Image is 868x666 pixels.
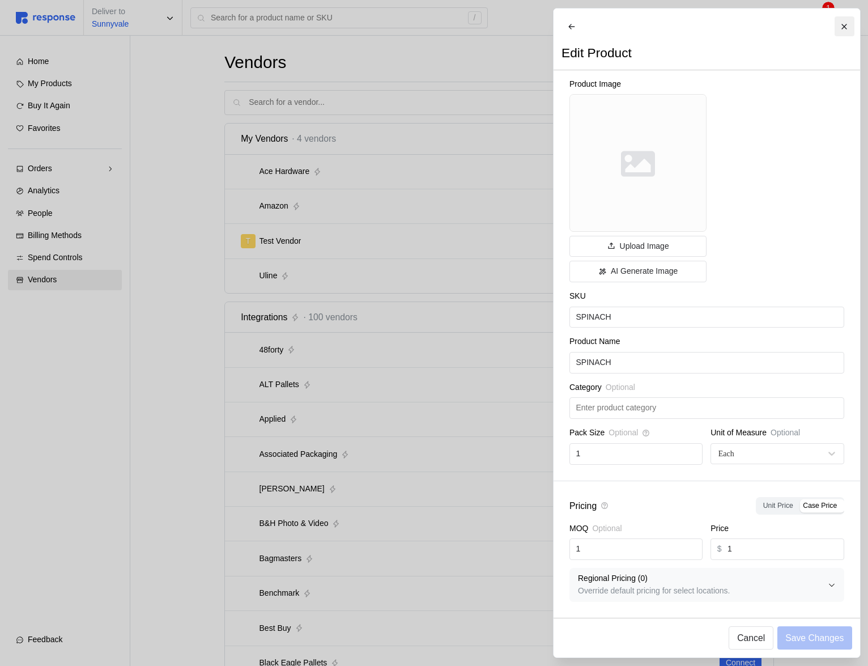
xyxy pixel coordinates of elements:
button: Upload Image [569,236,707,257]
p: Regional Pricing ( 0 ) [578,572,828,585]
p: Override default pricing for select locations. [578,585,828,597]
input: Enter Pack Size [576,444,696,464]
button: Regional Pricing (0)Override default pricing for select locations. [570,569,844,601]
input: Enter Product SKU [576,307,837,328]
span: Case Price [803,502,837,510]
span: Optional [605,381,635,394]
p: Optional [771,427,800,439]
input: Enter Product Name [576,353,837,373]
span: Optional [609,427,638,439]
p: Cancel [737,631,765,645]
p: AI Generate Image [610,265,677,278]
div: SKU [569,290,844,307]
div: Pack Size [569,427,703,443]
div: Category [569,381,844,398]
p: Unit of Measure [710,427,767,439]
p: Upload Image [619,240,669,253]
p: Pricing [569,499,597,513]
span: Optional [592,523,622,535]
button: Cancel [729,626,773,650]
div: MOQ [569,523,703,539]
div: Price [710,523,844,539]
h2: Edit Product [561,44,632,62]
input: Enter Price [727,539,837,559]
span: Unit Price [763,502,793,510]
input: Enter product category [576,398,837,418]
p: $ [717,543,721,555]
div: Product Name [569,336,844,352]
input: Enter MOQ [576,539,696,559]
p: Product Image [569,78,707,91]
button: AI Generate Image [569,261,707,282]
